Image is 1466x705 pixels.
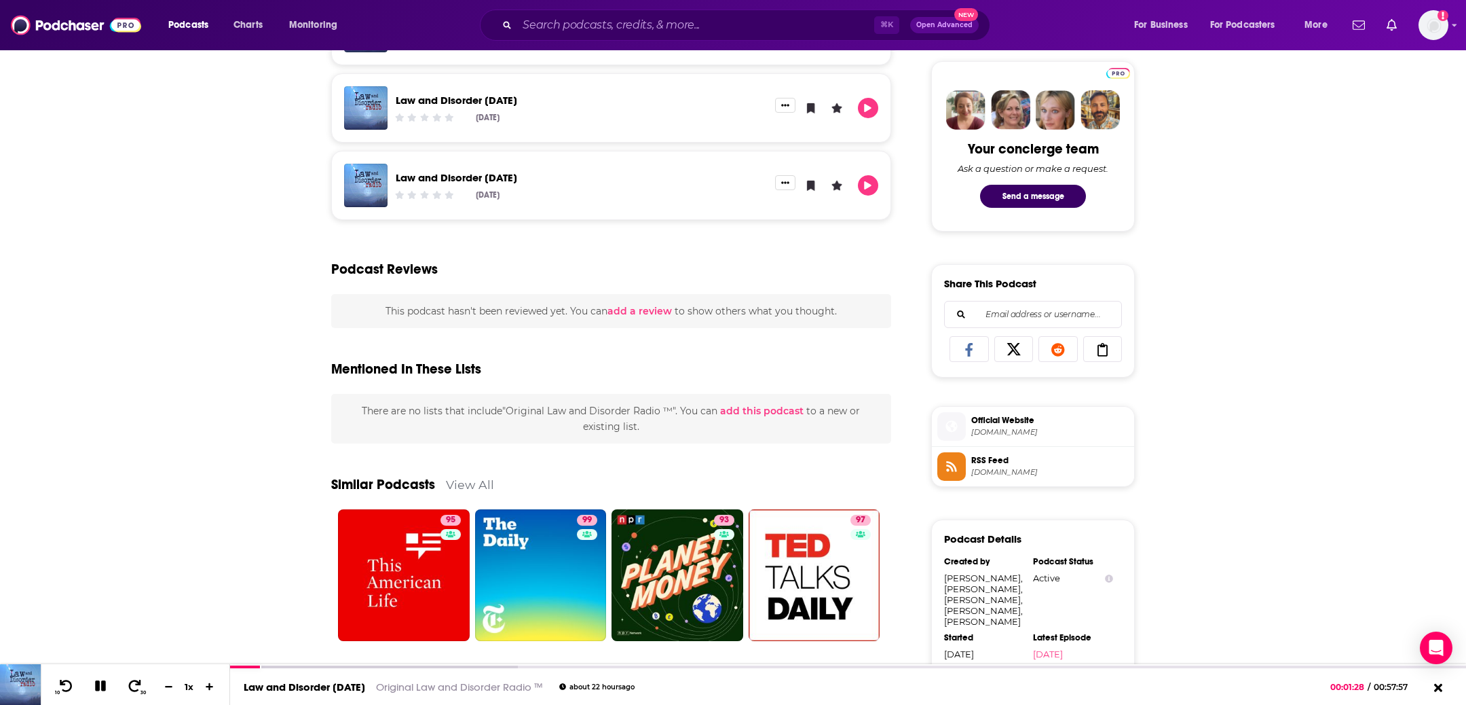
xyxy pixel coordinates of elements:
[289,16,337,35] span: Monitoring
[376,681,543,693] a: Original Law and Disorder Radio ™
[475,509,607,641] a: 99
[577,515,597,526] a: 99
[1437,10,1448,21] svg: Add a profile image
[1304,16,1328,35] span: More
[55,690,60,695] span: 10
[446,513,455,527] span: 95
[386,305,837,317] span: This podcast hasn't been reviewed yet. You can to show others what you thought.
[1295,14,1345,36] button: open menu
[950,336,989,362] a: Share on Facebook
[944,573,1024,627] div: [PERSON_NAME], [PERSON_NAME], [PERSON_NAME], [PERSON_NAME], [PERSON_NAME]
[1134,16,1188,35] span: For Business
[775,98,795,113] button: Show More Button
[396,171,517,184] a: Law and Disorder August 11, 2025
[1210,16,1275,35] span: For Podcasters
[582,513,592,527] span: 99
[954,8,979,21] span: New
[1105,573,1113,583] button: Show Info
[1368,682,1370,692] span: /
[344,164,388,207] img: Law and Disorder August 11, 2025
[971,467,1129,477] span: feeds.blubrry.com
[937,452,1129,481] a: RSS Feed[DOMAIN_NAME]
[1370,682,1421,692] span: 00:57:57
[178,681,201,692] div: 1 x
[944,632,1024,643] div: Started
[1033,556,1113,567] div: Podcast Status
[396,94,517,107] a: Law and Disorder August 18, 2025
[331,361,481,378] h2: Mentioned In These Lists
[874,16,899,34] span: ⌘ K
[1033,649,1113,659] a: [DATE]
[607,304,672,319] button: add a review
[944,649,1024,659] div: [DATE]
[1418,10,1448,40] button: Show profile menu
[493,10,1003,41] div: Search podcasts, credits, & more...
[916,22,973,29] span: Open Advanced
[394,112,455,122] div: Community Rating: 0 out of 5
[344,86,388,130] img: Law and Disorder August 18, 2025
[331,261,438,278] h3: Podcast Reviews
[991,90,1030,130] img: Barbara Profile
[944,532,1021,545] h3: Podcast Details
[1033,632,1113,643] div: Latest Episode
[394,189,455,200] div: Community Rating: 0 out of 5
[827,175,847,196] button: Leave a Rating
[1033,573,1113,583] div: Active
[749,509,880,641] a: 97
[446,477,494,492] a: View All
[994,336,1034,362] a: Share on X/Twitter
[971,454,1129,467] span: RSS Feed
[856,513,865,527] span: 97
[280,14,355,36] button: open menu
[1381,14,1402,37] a: Show notifications dropdown
[1106,66,1130,79] a: Pro website
[362,405,860,432] span: There are no lists that include "Original Law and Disorder Radio ™" . You can to a new or existin...
[1125,14,1205,36] button: open menu
[331,476,435,493] a: Similar Podcasts
[944,277,1036,290] h3: Share This Podcast
[1347,14,1370,37] a: Show notifications dropdown
[1201,14,1295,36] button: open menu
[1038,336,1078,362] a: Share on Reddit
[476,113,500,122] div: [DATE]
[946,90,985,130] img: Sydney Profile
[140,690,146,695] span: 30
[1083,336,1123,362] a: Copy Link
[11,12,141,38] img: Podchaser - Follow, Share and Rate Podcasts
[1418,10,1448,40] img: User Profile
[858,175,878,196] button: Play
[956,302,1110,327] input: Email address or username...
[801,98,821,118] button: Bookmark Episode
[244,681,365,693] a: Law and Disorder [DATE]
[775,175,795,190] button: Show More Button
[714,515,734,526] a: 93
[827,98,847,118] button: Leave a Rating
[225,14,271,36] a: Charts
[971,427,1129,437] span: blubrry.com
[944,301,1122,328] div: Search followers
[801,175,821,196] button: Bookmark Episode
[476,190,500,200] div: [DATE]
[52,679,78,695] button: 10
[338,509,470,641] a: 95
[1106,68,1130,79] img: Podchaser Pro
[1418,10,1448,40] span: Logged in as FIREPodchaser25
[559,683,635,691] div: about 22 hours ago
[719,513,729,527] span: 93
[612,509,743,641] a: 93
[944,556,1024,567] div: Created by
[937,412,1129,441] a: Official Website[DOMAIN_NAME]
[858,98,878,118] button: Play
[440,515,461,526] a: 95
[159,14,226,36] button: open menu
[1330,682,1368,692] span: 00:01:28
[958,163,1108,174] div: Ask a question or make a request.
[968,141,1099,158] div: Your concierge team
[1036,90,1075,130] img: Jules Profile
[233,16,263,35] span: Charts
[123,679,149,695] button: 30
[1420,632,1452,664] div: Open Intercom Messenger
